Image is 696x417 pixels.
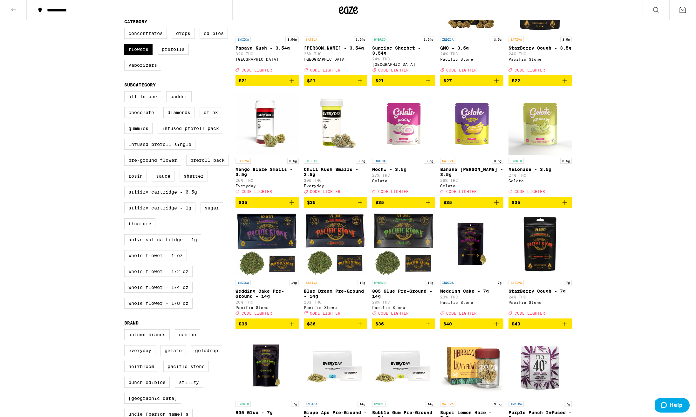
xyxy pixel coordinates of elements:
div: [GEOGRAPHIC_DATA] [304,57,367,61]
p: 27% THC [508,173,572,177]
label: Punch Edibles [124,377,170,388]
label: Sauce [152,171,174,181]
a: Open page for Wedding Cake - 7g from Pacific Stone [440,213,503,318]
div: Gelato [372,179,435,183]
p: 24% THC [508,295,572,299]
img: Gelato - Banana Runtz - 3.5g [440,91,503,155]
label: Whole Flower - 1/4 oz [124,282,193,293]
p: HYBRID [372,37,387,42]
p: 27% THC [372,173,435,177]
p: Banana [PERSON_NAME] - 3.5g [440,167,503,177]
div: [GEOGRAPHIC_DATA] [372,62,435,66]
button: Add to bag [372,318,435,329]
img: Pacific Stone - 805 Glue - 7g [235,334,299,398]
p: 805 Glue Pre-Ground - 14g [372,289,435,299]
span: $40 [443,321,452,326]
span: CODE LIGHTER [515,68,545,72]
p: INDICA [508,401,524,407]
p: SATIVA [304,37,319,42]
p: 24% THC [372,57,435,61]
span: CODE LIGHTER [242,190,272,194]
p: SATIVA [508,280,524,285]
legend: Category [124,19,147,24]
img: Everyday - Bubble Gum Pre-Ground - 14g [372,334,435,398]
button: Add to bag [235,75,299,86]
p: Mochi - 3.5g [372,167,435,172]
p: GMO - 3.5g [440,45,503,51]
p: 20% THC [235,300,299,304]
label: Pacific Stone [163,361,209,372]
button: Add to bag [235,197,299,208]
span: $21 [375,78,384,83]
legend: Subcategory [124,82,156,87]
p: 3.5g [560,37,572,42]
span: CODE LIGHTER [378,68,409,72]
label: Gelato [160,345,186,356]
p: 3.54g [354,37,367,42]
div: [GEOGRAPHIC_DATA] [235,57,299,61]
label: Concentrates [124,28,167,39]
p: 3.54g [285,37,299,42]
label: Everyday [124,345,155,356]
span: CODE LIGHTER [446,68,477,72]
p: SATIVA [304,280,319,285]
label: Tincture [124,218,155,229]
p: 24% THC [508,52,572,56]
p: 7g [564,280,572,285]
a: Open page for Wedding Cake Pre-Ground - 14g from Pacific Stone [235,213,299,318]
label: Preroll Pack [186,155,229,166]
div: Pacific Stone [235,305,299,310]
span: $36 [375,321,384,326]
p: INDICA [372,158,387,164]
span: CODE LIGHTER [310,190,340,194]
a: Open page for 805 Glue Pre-Ground - 14g from Pacific Stone [372,213,435,318]
label: Pre-ground Flower [124,155,181,166]
p: SATIVA [508,37,524,42]
span: $40 [512,321,520,326]
button: Add to bag [304,197,367,208]
p: HYBRID [235,401,251,407]
p: 26% THC [440,178,503,182]
p: HYBRID [508,158,524,164]
p: 26% THC [304,52,367,56]
button: Add to bag [372,197,435,208]
p: Wedding Cake Pre-Ground - 14g [235,289,299,299]
div: Gelato [508,179,572,183]
button: Add to bag [440,75,503,86]
button: Add to bag [440,197,503,208]
label: [GEOGRAPHIC_DATA] [124,393,181,404]
span: CODE LIGHTER [515,190,545,194]
p: 20% THC [372,300,435,304]
span: $35 [512,200,520,205]
label: STIIIZY [175,377,203,388]
p: INDICA [440,280,455,285]
span: CODE LIGHTER [446,311,477,315]
span: $35 [239,200,247,205]
span: CODE LIGHTER [378,311,409,315]
span: CODE LIGHTER [515,311,545,315]
p: Chill Kush Smalls - 3.5g [304,167,367,177]
div: Pacific Stone [508,57,572,61]
p: 3.5g [492,37,503,42]
label: Shatter [180,171,208,181]
p: Sunrise Sherbet - 3.54g [372,45,435,56]
p: 30% THC [304,178,367,182]
img: Pacific Stone - Wedding Cake Pre-Ground - 14g [235,213,299,277]
p: 23% THC [440,295,503,299]
a: Open page for Banana Runtz - 3.5g from Gelato [440,91,503,197]
button: Add to bag [440,318,503,329]
label: Rosin [124,171,147,181]
a: Open page for StarBerry Cough - 7g from Pacific Stone [508,213,572,318]
p: SATIVA [440,401,455,407]
p: INDICA [235,280,251,285]
label: All-In-One [124,91,161,102]
legend: Brand [124,320,139,325]
p: 3.5g [424,158,435,164]
button: Add to bag [508,197,572,208]
a: Open page for Blue Dream Pre-Ground - 14g from Pacific Stone [304,213,367,318]
p: 14g [426,280,435,285]
p: 23% THC [304,300,367,304]
span: $27 [443,78,452,83]
p: SATIVA [235,158,251,164]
